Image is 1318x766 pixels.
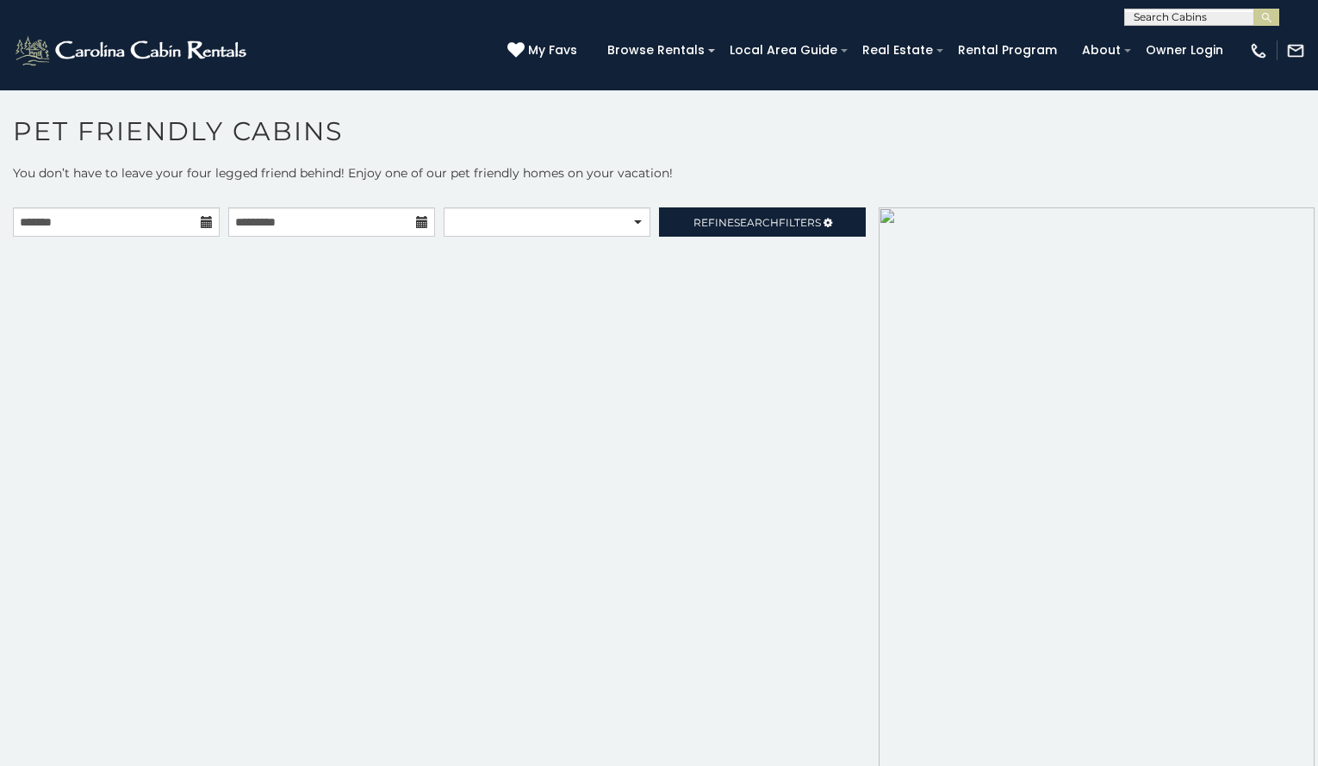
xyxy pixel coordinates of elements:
img: mail-regular-white.png [1286,41,1305,60]
a: My Favs [507,41,581,60]
a: Browse Rentals [599,37,713,64]
span: Refine Filters [693,216,821,229]
a: Real Estate [854,37,942,64]
a: Owner Login [1137,37,1232,64]
span: My Favs [528,41,577,59]
a: About [1073,37,1129,64]
a: RefineSearchFilters [659,207,866,237]
span: Search [734,216,779,229]
a: Local Area Guide [721,37,846,64]
a: Rental Program [949,37,1066,64]
img: White-1-2.png [13,34,252,68]
img: phone-regular-white.png [1249,41,1268,60]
